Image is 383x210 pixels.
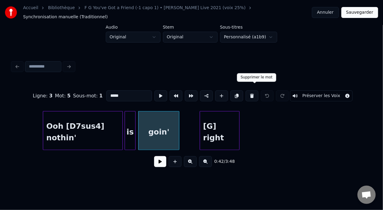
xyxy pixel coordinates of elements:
div: Mot : [55,92,71,100]
a: Bibliothèque [48,5,75,11]
a: Accueil [23,5,38,11]
div: Ligne : [33,92,53,100]
label: Sous-titres [220,25,278,29]
div: Sous-mot : [73,92,102,100]
label: Stem [163,25,218,29]
img: youka [5,6,17,19]
span: 1 [99,93,103,99]
span: 5 [67,93,71,99]
div: / [214,159,229,165]
span: Synchronisation manuelle (Traditionnel) [23,14,108,20]
span: 0:42 [214,159,224,165]
div: Ouvrir le chat [357,186,376,204]
label: Audio [106,25,160,29]
a: F G You've Got a Friend (-1 capo 1) • [PERSON_NAME] Live 2021 (voix 25%) [85,5,246,11]
button: Toggle [290,90,353,101]
div: Supprimer le mot [241,75,273,80]
span: 3:48 [225,159,235,165]
span: 3 [49,93,53,99]
nav: breadcrumb [23,5,312,20]
button: Annuler [312,7,339,18]
button: Sauvegarder [341,7,378,18]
